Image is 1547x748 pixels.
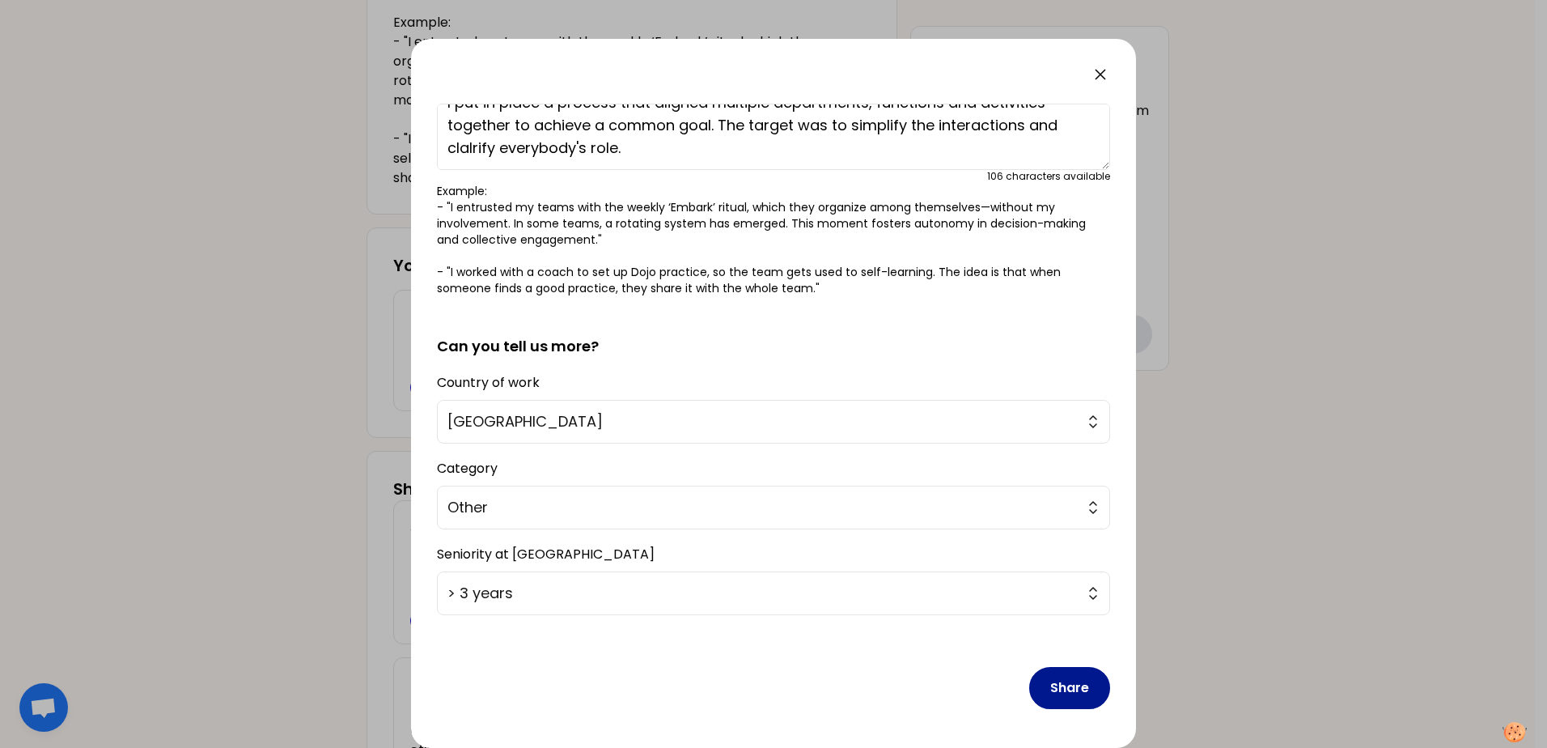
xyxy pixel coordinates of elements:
[437,309,1110,358] h2: Can you tell us more?
[437,545,655,563] label: Seniority at [GEOGRAPHIC_DATA]
[447,496,1077,519] span: Other
[437,104,1110,170] textarea: I put in place a process that aligned multiple departments, functions and activities together to ...
[437,373,540,392] label: Country of work
[447,582,1077,605] span: > 3 years
[437,400,1110,444] button: [GEOGRAPHIC_DATA]
[437,183,1110,296] p: Example: - "I entrusted my teams with the weekly ‘Embark’ ritual, which they organize among thems...
[437,486,1110,529] button: Other
[1029,667,1110,709] button: Share
[447,410,1077,433] span: [GEOGRAPHIC_DATA]
[437,572,1110,615] button: > 3 years
[437,459,498,478] label: Category
[987,170,1110,183] div: 106 characters available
